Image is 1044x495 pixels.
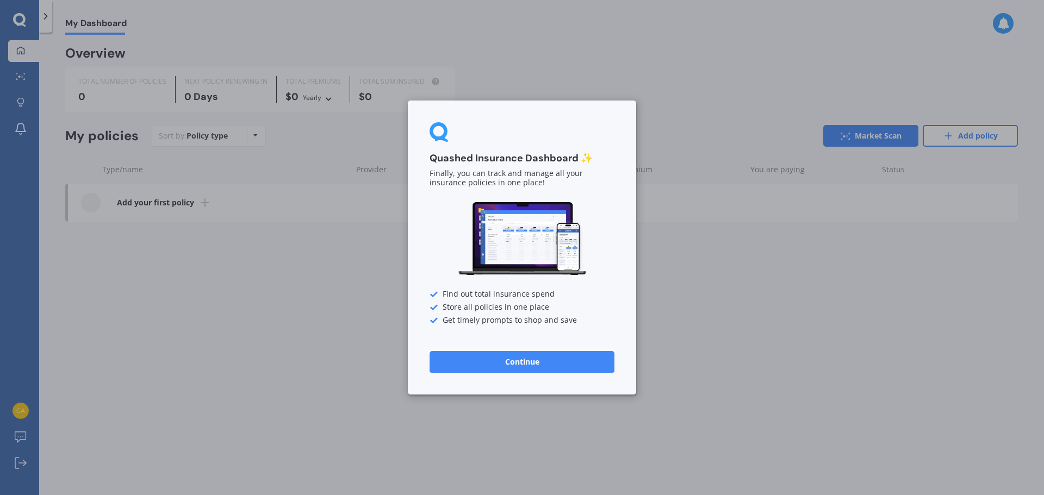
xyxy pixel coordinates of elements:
[430,351,614,373] button: Continue
[430,316,614,325] div: Get timely prompts to shop and save
[430,303,614,312] div: Store all policies in one place
[430,290,614,299] div: Find out total insurance spend
[457,200,587,277] img: Dashboard
[430,170,614,188] p: Finally, you can track and manage all your insurance policies in one place!
[430,152,614,165] h3: Quashed Insurance Dashboard ✨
